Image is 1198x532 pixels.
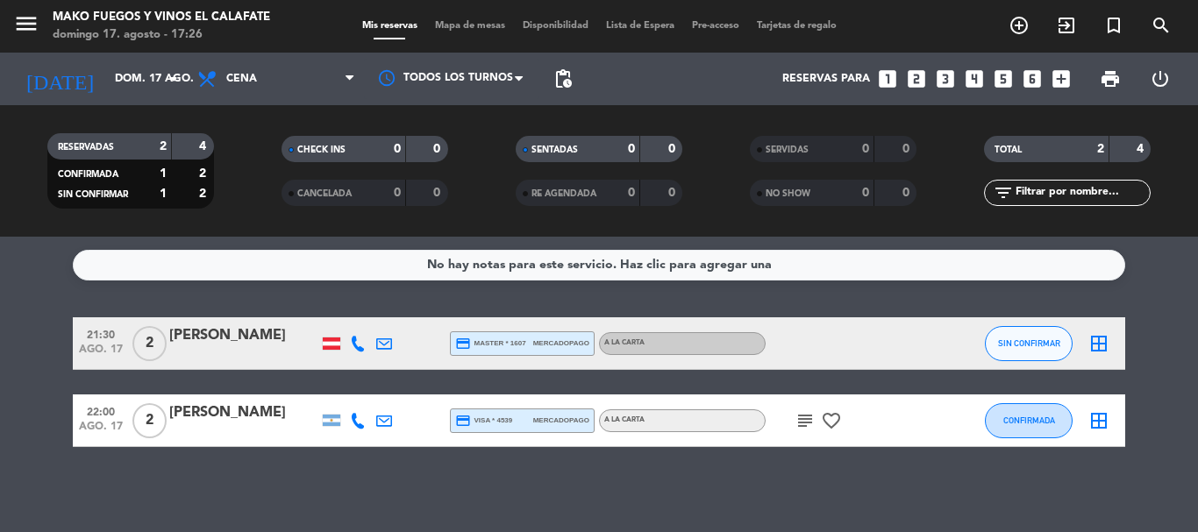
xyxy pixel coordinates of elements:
i: add_box [1050,67,1073,90]
strong: 2 [1097,143,1104,155]
strong: 0 [862,187,869,199]
div: No hay notas para este servicio. Haz clic para agregar una [427,255,772,275]
strong: 0 [628,187,635,199]
input: Filtrar por nombre... [1014,183,1150,202]
i: exit_to_app [1056,15,1077,36]
span: print [1100,68,1121,89]
span: Mis reservas [353,21,426,31]
i: turned_in_not [1103,15,1124,36]
span: NO SHOW [766,189,810,198]
span: 2 [132,403,167,438]
span: 22:00 [79,401,123,421]
span: pending_actions [553,68,574,89]
span: SENTADAS [531,145,578,154]
strong: 0 [394,187,401,199]
span: TOTAL [995,145,1022,154]
span: Mapa de mesas [426,21,514,31]
span: Reservas para [782,73,870,85]
i: power_settings_new [1150,68,1171,89]
span: 21:30 [79,323,123,344]
span: Cena [226,73,257,85]
strong: 2 [199,167,210,180]
span: A LA CARTA [604,339,645,346]
i: border_all [1088,410,1109,431]
div: LOG OUT [1135,53,1185,105]
span: A LA CARTA [604,416,645,423]
span: CHECK INS [297,145,346,154]
strong: 0 [862,143,869,155]
span: Pre-acceso [683,21,748,31]
i: search [1151,15,1172,36]
strong: 0 [433,143,444,155]
i: subject [795,410,816,431]
i: looks_3 [934,67,957,90]
div: domingo 17. agosto - 17:26 [53,26,270,44]
button: CONFIRMADA [985,403,1073,438]
i: favorite_border [821,410,842,431]
i: menu [13,11,39,37]
i: looks_two [905,67,928,90]
span: RE AGENDADA [531,189,596,198]
i: looks_4 [963,67,986,90]
span: RESERVADAS [58,143,114,152]
i: add_circle_outline [1009,15,1030,36]
span: master * 1607 [455,336,526,351]
div: [PERSON_NAME] [169,324,318,347]
span: SERVIDAS [766,145,809,154]
div: Mako Fuegos y Vinos El Calafate [53,9,270,26]
i: looks_one [876,67,899,90]
strong: 0 [668,143,679,155]
span: Lista de Espera [597,21,683,31]
i: filter_list [993,182,1014,203]
i: credit_card [455,413,471,429]
i: looks_6 [1021,67,1044,90]
i: [DATE] [13,60,106,98]
strong: 4 [199,140,210,153]
span: CONFIRMADA [58,170,118,179]
strong: 2 [160,140,167,153]
span: ago. 17 [79,421,123,441]
span: SIN CONFIRMAR [58,190,128,199]
strong: 2 [199,188,210,200]
strong: 0 [668,187,679,199]
span: visa * 4539 [455,413,512,429]
strong: 0 [394,143,401,155]
i: looks_5 [992,67,1015,90]
strong: 4 [1137,143,1147,155]
strong: 0 [902,143,913,155]
strong: 1 [160,188,167,200]
span: ago. 17 [79,344,123,364]
span: 2 [132,326,167,361]
span: mercadopago [533,337,589,349]
strong: 0 [628,143,635,155]
i: border_all [1088,333,1109,354]
div: [PERSON_NAME] [169,401,318,424]
i: arrow_drop_down [163,68,184,89]
span: CONFIRMADA [1003,415,1055,425]
span: SIN CONFIRMAR [998,338,1060,348]
strong: 0 [902,187,913,199]
span: Disponibilidad [514,21,597,31]
i: credit_card [455,336,471,351]
span: CANCELADA [297,189,352,198]
button: menu [13,11,39,43]
button: SIN CONFIRMAR [985,326,1073,361]
span: mercadopago [533,415,589,426]
span: Tarjetas de regalo [748,21,845,31]
strong: 1 [160,167,167,180]
strong: 0 [433,187,444,199]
